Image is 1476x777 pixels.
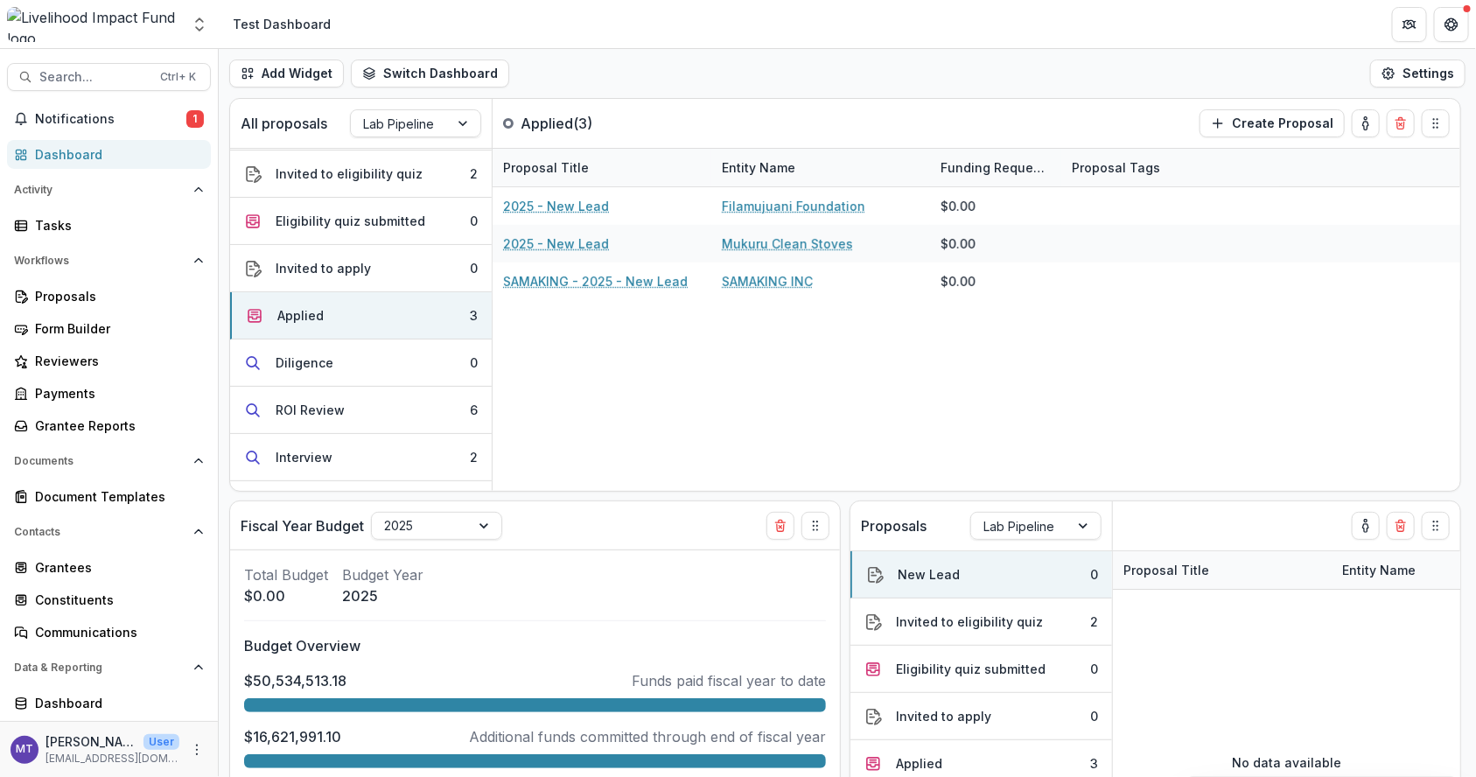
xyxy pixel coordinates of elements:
[230,387,492,434] button: ROI Review6
[35,558,197,577] div: Grantees
[35,384,197,402] div: Payments
[711,149,930,186] div: Entity Name
[1090,707,1098,725] div: 0
[14,184,186,196] span: Activity
[35,694,197,712] div: Dashboard
[850,551,1112,598] button: New Lead0
[7,411,211,440] a: Grantee Reports
[1090,565,1098,584] div: 0
[7,314,211,343] a: Form Builder
[14,455,186,467] span: Documents
[7,482,211,511] a: Document Templates
[930,149,1061,186] div: Funding Requested
[35,145,197,164] div: Dashboard
[941,197,976,215] div: $0.00
[1090,754,1098,773] div: 3
[1061,149,1280,186] div: Proposal Tags
[45,732,136,751] p: [PERSON_NAME]
[493,149,711,186] div: Proposal Title
[7,585,211,614] a: Constituents
[632,670,826,691] p: Funds paid fiscal year to date
[896,660,1046,678] div: Eligibility quiz submitted
[896,612,1043,631] div: Invited to eligibility quiz
[230,434,492,481] button: Interview2
[898,565,960,584] div: New Lead
[39,70,150,85] span: Search...
[493,158,599,177] div: Proposal Title
[1370,59,1466,87] button: Settings
[1332,561,1426,579] div: Entity Name
[7,553,211,582] a: Grantees
[35,487,197,506] div: Document Templates
[14,255,186,267] span: Workflows
[7,247,211,275] button: Open Workflows
[1387,109,1415,137] button: Delete card
[230,339,492,387] button: Diligence0
[35,216,197,234] div: Tasks
[766,512,794,540] button: Delete card
[896,707,991,725] div: Invited to apply
[1352,109,1380,137] button: toggle-assigned-to-me
[35,287,197,305] div: Proposals
[1113,561,1220,579] div: Proposal Title
[1352,512,1380,540] button: toggle-assigned-to-me
[521,113,652,134] p: Applied ( 3 )
[469,726,826,747] p: Additional funds committed through end of fiscal year
[35,112,186,127] span: Notifications
[7,7,180,42] img: Livelihood Impact Fund logo
[276,164,423,183] div: Invited to eligibility quiz
[896,754,942,773] div: Applied
[7,379,211,408] a: Payments
[35,416,197,435] div: Grantee Reports
[722,272,813,290] a: SAMAKING INC
[276,259,371,277] div: Invited to apply
[230,245,492,292] button: Invited to apply0
[470,306,478,325] div: 3
[861,515,927,536] p: Proposals
[470,448,478,466] div: 2
[7,447,211,475] button: Open Documents
[45,751,179,766] p: [EMAIL_ADDRESS][DOMAIN_NAME]
[503,272,688,290] a: SAMAKING - 2025 - New Lead
[241,113,327,134] p: All proposals
[35,352,197,370] div: Reviewers
[1090,612,1098,631] div: 2
[276,353,333,372] div: Diligence
[35,623,197,641] div: Communications
[276,212,425,230] div: Eligibility quiz submitted
[35,319,197,338] div: Form Builder
[342,564,423,585] p: Budget Year
[226,11,338,37] nav: breadcrumb
[470,353,478,372] div: 0
[277,306,324,325] div: Applied
[1090,660,1098,678] div: 0
[7,346,211,375] a: Reviewers
[241,515,364,536] p: Fiscal Year Budget
[14,526,186,538] span: Contacts
[230,198,492,245] button: Eligibility quiz submitted0
[351,59,509,87] button: Switch Dashboard
[850,598,1112,646] button: Invited to eligibility quiz2
[1392,7,1427,42] button: Partners
[1422,512,1450,540] button: Drag
[1113,551,1332,589] div: Proposal Title
[1061,158,1171,177] div: Proposal Tags
[229,59,344,87] button: Add Widget
[503,197,609,215] a: 2025 - New Lead
[850,693,1112,740] button: Invited to apply0
[941,272,976,290] div: $0.00
[7,654,211,682] button: Open Data & Reporting
[722,197,865,215] a: Filamujuani Foundation
[7,140,211,169] a: Dashboard
[1387,512,1415,540] button: Delete card
[233,15,331,33] div: Test Dashboard
[470,212,478,230] div: 0
[230,150,492,198] button: Invited to eligibility quiz2
[187,7,212,42] button: Open entity switcher
[711,158,806,177] div: Entity Name
[7,689,211,717] a: Dashboard
[157,67,199,87] div: Ctrl + K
